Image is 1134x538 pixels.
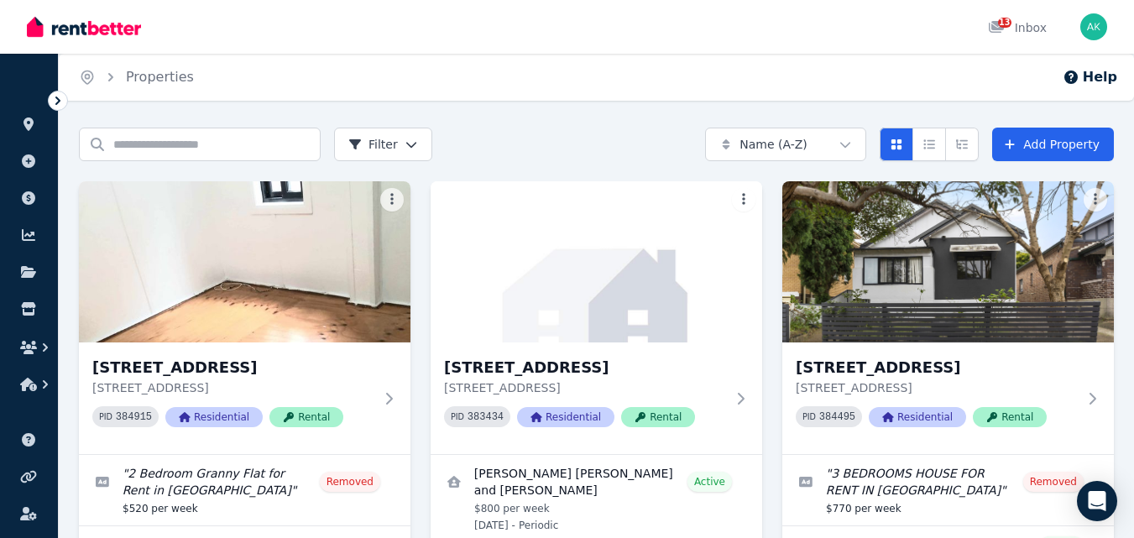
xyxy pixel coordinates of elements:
button: Compact list view [912,128,946,161]
a: Add Property [992,128,1114,161]
small: PID [802,412,816,421]
a: 27 Garrong Rd, Lakemba[STREET_ADDRESS][STREET_ADDRESS]PID 383434ResidentialRental [431,181,762,454]
img: 2/29 Garrong Rd, Lakemba [79,181,410,342]
a: 2/29 Garrong Rd, Lakemba[STREET_ADDRESS][STREET_ADDRESS]PID 384915ResidentialRental [79,181,410,454]
nav: Breadcrumb [59,54,214,101]
button: Card view [880,128,913,161]
small: PID [451,412,464,421]
span: Residential [517,407,614,427]
h3: [STREET_ADDRESS] [92,356,374,379]
a: Edit listing: 3 BEDROOMS HOUSE FOR RENT IN LAKEMBA [782,455,1114,525]
span: Rental [973,407,1047,427]
p: [STREET_ADDRESS] [92,379,374,396]
button: More options [732,188,755,212]
p: [STREET_ADDRESS] [796,379,1077,396]
p: [STREET_ADDRESS] [444,379,725,396]
button: More options [1084,188,1107,212]
img: 29 Garrong Rd, Lakemba [782,181,1114,342]
button: Filter [334,128,432,161]
span: Filter [348,136,398,153]
div: Open Intercom Messenger [1077,481,1117,521]
img: Azad Kalam [1080,13,1107,40]
button: Expanded list view [945,128,979,161]
a: 29 Garrong Rd, Lakemba[STREET_ADDRESS][STREET_ADDRESS]PID 384495ResidentialRental [782,181,1114,454]
img: 27 Garrong Rd, Lakemba [431,181,762,342]
a: Properties [126,69,194,85]
a: Edit listing: 2 Bedroom Granny Flat for Rent in Lakemba [79,455,410,525]
span: 13 [998,18,1011,28]
span: Residential [869,407,966,427]
span: Rental [269,407,343,427]
img: RentBetter [27,14,141,39]
div: View options [880,128,979,161]
span: Rental [621,407,695,427]
h3: [STREET_ADDRESS] [796,356,1077,379]
button: Name (A-Z) [705,128,866,161]
div: Inbox [988,19,1047,36]
code: 384495 [819,411,855,423]
h3: [STREET_ADDRESS] [444,356,725,379]
span: Name (A-Z) [739,136,807,153]
code: 384915 [116,411,152,423]
button: More options [380,188,404,212]
code: 383434 [468,411,504,423]
span: Residential [165,407,263,427]
button: Help [1063,67,1117,87]
small: PID [99,412,112,421]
